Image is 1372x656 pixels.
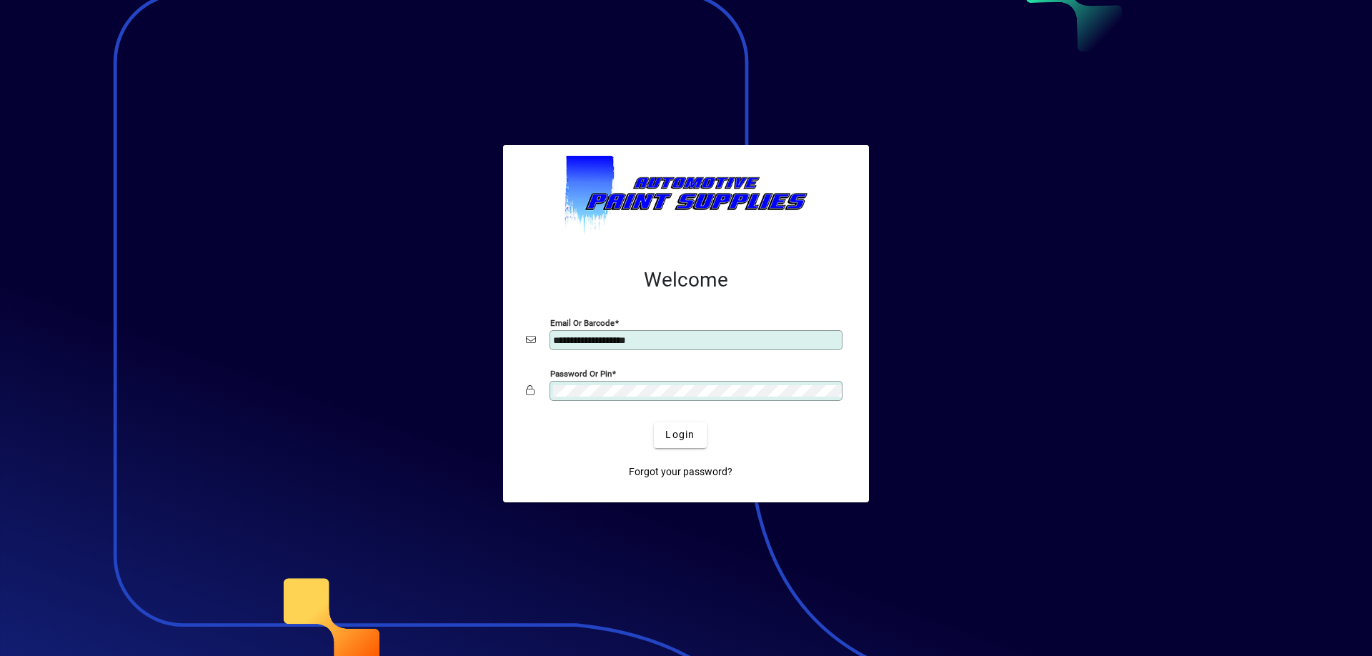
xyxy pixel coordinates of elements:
[623,459,738,485] a: Forgot your password?
[629,464,732,479] span: Forgot your password?
[665,427,695,442] span: Login
[550,368,612,378] mat-label: Password or Pin
[550,317,615,327] mat-label: Email or Barcode
[654,422,706,448] button: Login
[526,268,846,292] h2: Welcome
